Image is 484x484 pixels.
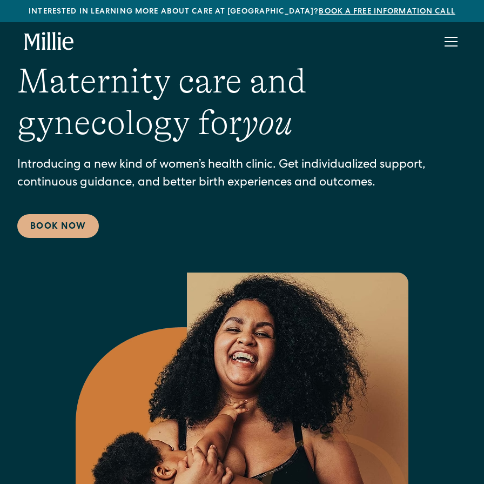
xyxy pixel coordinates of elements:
[24,32,74,51] a: home
[319,8,455,16] a: Book a free information call
[17,214,99,238] a: Book Now
[17,6,467,18] div: Interested in learning more about care at [GEOGRAPHIC_DATA]?
[438,29,460,55] div: menu
[242,103,293,142] em: you
[17,61,467,144] h1: Maternity care and gynecology for
[17,157,467,193] p: Introducing a new kind of women’s health clinic. Get individualized support, continuous guidance,...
